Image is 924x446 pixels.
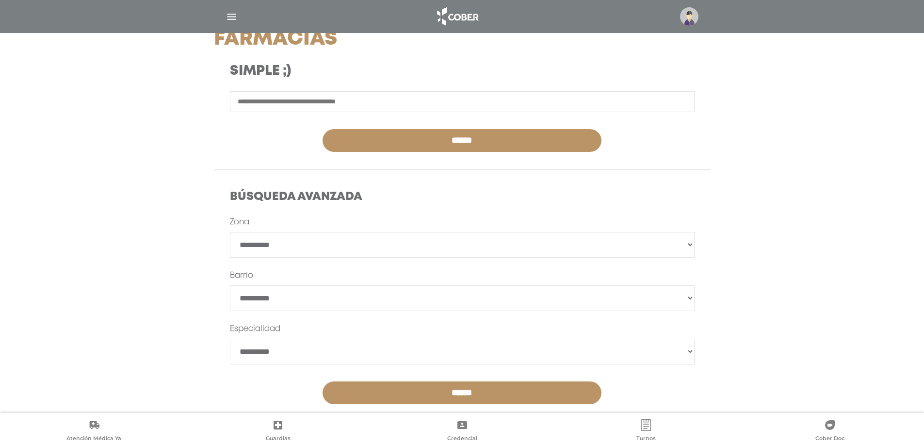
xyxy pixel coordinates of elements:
[266,435,291,444] span: Guardias
[230,190,695,204] h4: Búsqueda Avanzada
[432,5,483,28] img: logo_cober_home-white.png
[230,63,524,80] h3: Simple ;)
[554,419,738,444] a: Turnos
[370,419,554,444] a: Credencial
[636,435,656,444] span: Turnos
[66,435,121,444] span: Atención Médica Ya
[226,11,238,23] img: Cober_menu-lines-white.svg
[230,323,280,335] label: Especialidad
[680,7,698,26] img: profile-placeholder.svg
[738,419,922,444] a: Cober Doc
[2,419,186,444] a: Atención Médica Ya
[230,270,253,281] label: Barrio
[214,27,540,51] h1: Farmacias
[447,435,477,444] span: Credencial
[230,216,249,228] label: Zona
[186,419,370,444] a: Guardias
[815,435,844,444] span: Cober Doc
